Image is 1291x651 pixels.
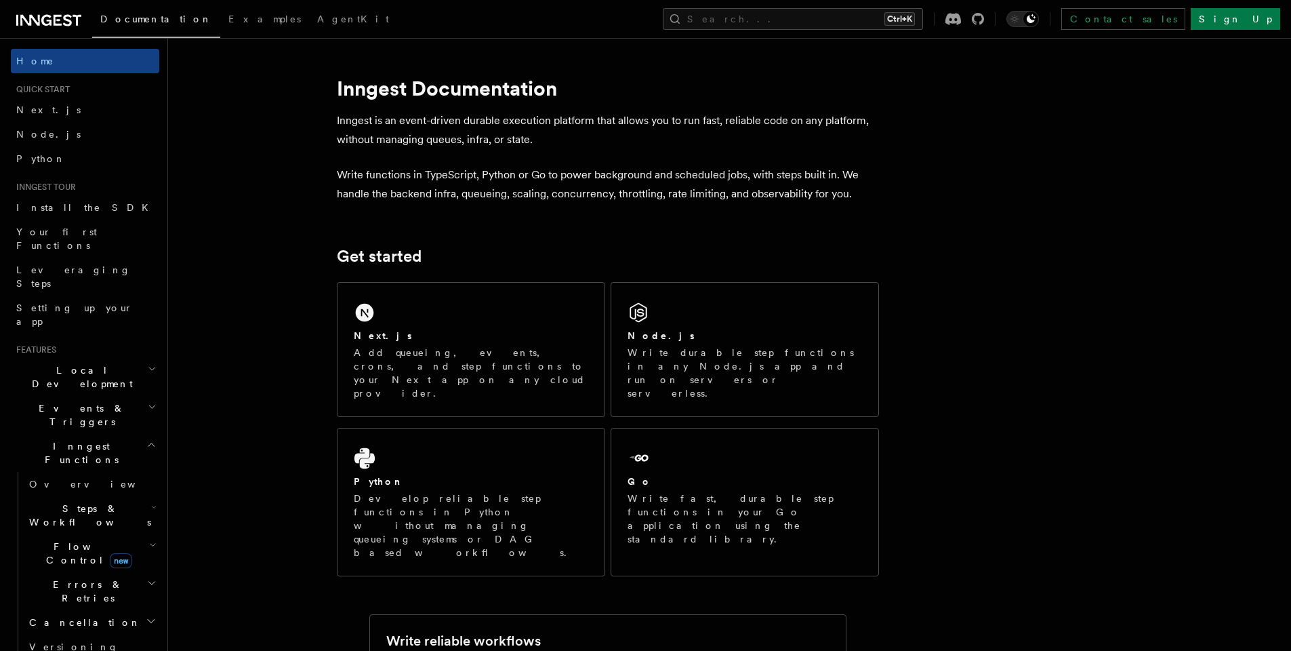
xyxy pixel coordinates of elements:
span: Features [11,344,56,355]
span: Your first Functions [16,226,97,251]
a: Setting up your app [11,296,159,334]
span: Next.js [16,104,81,115]
span: Errors & Retries [24,578,147,605]
span: Home [16,54,54,68]
p: Inngest is an event-driven durable execution platform that allows you to run fast, reliable code ... [337,111,879,149]
span: Flow Control [24,540,149,567]
a: Next.js [11,98,159,122]
span: Python [16,153,66,164]
button: Flow Controlnew [24,534,159,572]
h2: Next.js [354,329,412,342]
span: Inngest tour [11,182,76,193]
button: Errors & Retries [24,572,159,610]
a: Node.jsWrite durable step functions in any Node.js app and run on servers or serverless. [611,282,879,417]
a: Documentation [92,4,220,38]
kbd: Ctrl+K [884,12,915,26]
span: Node.js [16,129,81,140]
span: Examples [228,14,301,24]
span: Documentation [100,14,212,24]
a: Examples [220,4,309,37]
p: Develop reliable step functions in Python without managing queueing systems or DAG based workflows. [354,492,588,559]
span: Quick start [11,84,70,95]
a: Install the SDK [11,195,159,220]
span: Setting up your app [16,302,133,327]
h2: Python [354,475,404,488]
span: new [110,553,132,568]
button: Steps & Workflows [24,496,159,534]
button: Events & Triggers [11,396,159,434]
a: Leveraging Steps [11,258,159,296]
span: Events & Triggers [11,401,148,429]
a: Python [11,146,159,171]
h2: Write reliable workflows [386,631,541,650]
p: Write fast, durable step functions in your Go application using the standard library. [628,492,862,546]
span: AgentKit [317,14,389,24]
h1: Inngest Documentation [337,76,879,100]
h2: Go [628,475,652,488]
a: Overview [24,472,159,496]
a: Your first Functions [11,220,159,258]
button: Inngest Functions [11,434,159,472]
h2: Node.js [628,329,695,342]
a: GoWrite fast, durable step functions in your Go application using the standard library. [611,428,879,576]
p: Write functions in TypeScript, Python or Go to power background and scheduled jobs, with steps bu... [337,165,879,203]
a: Get started [337,247,422,266]
span: Overview [29,479,169,490]
a: Home [11,49,159,73]
button: Search...Ctrl+K [663,8,923,30]
span: Cancellation [24,616,141,629]
button: Cancellation [24,610,159,635]
a: AgentKit [309,4,397,37]
p: Add queueing, events, crons, and step functions to your Next app on any cloud provider. [354,346,588,400]
span: Install the SDK [16,202,157,213]
a: Node.js [11,122,159,146]
span: Steps & Workflows [24,502,151,529]
span: Inngest Functions [11,439,146,467]
span: Local Development [11,363,148,391]
button: Local Development [11,358,159,396]
a: Next.jsAdd queueing, events, crons, and step functions to your Next app on any cloud provider. [337,282,605,417]
a: Sign Up [1191,8,1280,30]
button: Toggle dark mode [1006,11,1039,27]
a: PythonDevelop reliable step functions in Python without managing queueing systems or DAG based wo... [337,428,605,576]
p: Write durable step functions in any Node.js app and run on servers or serverless. [628,346,862,400]
span: Leveraging Steps [16,264,131,289]
a: Contact sales [1061,8,1185,30]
